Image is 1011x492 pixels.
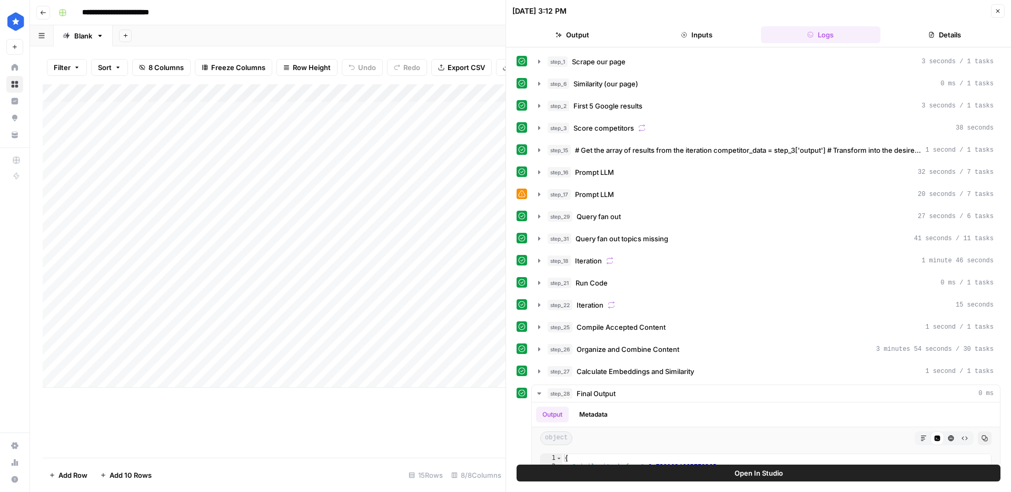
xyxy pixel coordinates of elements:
span: Add Row [58,470,87,480]
button: 0 ms / 1 tasks [532,274,1000,291]
button: Row Height [276,59,338,76]
span: step_6 [548,78,569,89]
span: step_18 [548,255,571,266]
button: 1 second / 1 tasks [532,319,1000,336]
span: 1 second / 1 tasks [925,322,994,332]
span: First 5 Google results [573,101,642,111]
button: Workspace: ConsumerAffairs [6,8,23,35]
span: 38 seconds [956,123,994,133]
button: 1 second / 1 tasks [532,142,1000,159]
div: Blank [74,31,92,41]
button: 1 minute 46 seconds [532,252,1000,269]
span: step_1 [548,56,568,67]
button: 3 seconds / 1 tasks [532,97,1000,114]
span: step_22 [548,300,572,310]
button: Export CSV [431,59,492,76]
span: step_15 [548,145,571,155]
a: Home [6,59,23,76]
button: 27 seconds / 6 tasks [532,208,1000,225]
span: 1 minute 46 seconds [921,256,994,265]
span: Prompt LLM [575,189,614,200]
button: Add 10 Rows [94,467,158,484]
span: 3 seconds / 1 tasks [921,57,994,66]
button: Help + Support [6,471,23,488]
span: Organize and Combine Content [577,344,679,355]
span: Final Output [577,388,616,399]
span: 32 seconds / 7 tasks [918,168,994,177]
span: Open In Studio [735,468,783,478]
div: 8/8 Columns [447,467,506,484]
span: step_31 [548,233,571,244]
span: Toggle code folding, rows 1 through 6 [556,454,562,463]
span: step_17 [548,189,571,200]
span: Calculate Embeddings and Similarity [577,366,694,377]
button: Details [885,26,1005,43]
span: 0 ms [978,389,994,398]
span: Filter [54,62,71,73]
span: Iteration [575,255,602,266]
span: Row Height [293,62,331,73]
span: Query fan out [577,211,621,222]
a: Blank [54,25,113,46]
button: Logs [761,26,881,43]
span: Undo [358,62,376,73]
span: # Get the array of results from the iteration competitor_data = step_3['output'] # Transform into... [575,145,921,155]
span: 0 ms / 1 tasks [940,278,994,288]
button: 20 seconds / 7 tasks [532,186,1000,203]
button: 0 ms / 1 tasks [532,75,1000,92]
button: Metadata [573,407,614,422]
div: 1 [541,454,562,463]
a: Settings [6,437,23,454]
span: Add 10 Rows [110,470,152,480]
div: 15 Rows [404,467,447,484]
div: [DATE] 3:12 PM [512,6,567,16]
span: step_28 [548,388,572,399]
button: 0 ms [532,385,1000,402]
a: Opportunities [6,110,23,126]
button: 38 seconds [532,120,1000,136]
button: Open In Studio [517,465,1000,481]
span: step_16 [548,167,571,178]
img: ConsumerAffairs Logo [6,12,25,31]
a: Insights [6,93,23,110]
span: object [540,431,572,445]
button: Undo [342,59,383,76]
a: Usage [6,454,23,471]
span: 8 Columns [148,62,184,73]
div: 2 [541,463,562,471]
span: step_29 [548,211,572,222]
span: Query fan out topics missing [576,233,668,244]
span: 1 second / 1 tasks [925,367,994,376]
span: Prompt LLM [575,167,614,178]
button: 3 seconds / 1 tasks [532,53,1000,70]
span: Redo [403,62,420,73]
span: Sort [98,62,112,73]
button: Output [536,407,569,422]
button: 1 second / 1 tasks [532,363,1000,380]
button: Redo [387,59,427,76]
span: 0 ms / 1 tasks [940,79,994,88]
span: Compile Accepted Content [577,322,666,332]
span: step_3 [548,123,569,133]
button: Output [512,26,632,43]
span: 41 seconds / 11 tasks [914,234,994,243]
span: step_26 [548,344,572,355]
span: 1 second / 1 tasks [925,145,994,155]
button: Inputs [637,26,757,43]
span: 27 seconds / 6 tasks [918,212,994,221]
button: 41 seconds / 11 tasks [532,230,1000,247]
span: Run Code [576,278,608,288]
a: Browse [6,76,23,93]
span: Scrape our page [572,56,626,67]
button: 15 seconds [532,297,1000,313]
span: step_21 [548,278,571,288]
span: 3 minutes 54 seconds / 30 tasks [876,345,994,354]
span: 3 seconds / 1 tasks [921,101,994,111]
span: Freeze Columns [211,62,265,73]
span: 20 seconds / 7 tasks [918,190,994,199]
span: step_2 [548,101,569,111]
button: Filter [47,59,87,76]
a: Your Data [6,126,23,143]
button: 3 minutes 54 seconds / 30 tasks [532,341,1000,358]
button: Add Row [43,467,94,484]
